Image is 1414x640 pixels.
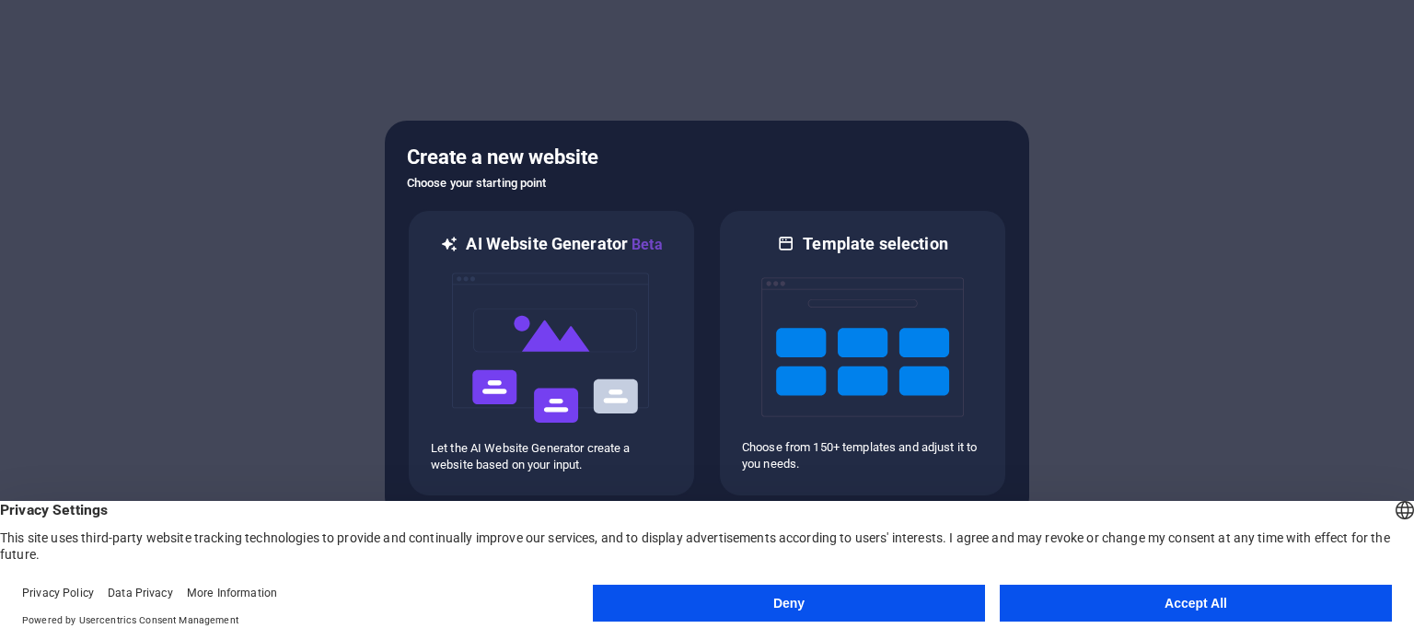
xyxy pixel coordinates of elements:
h5: Create a new website [407,143,1007,172]
div: AI Website GeneratorBetaaiLet the AI Website Generator create a website based on your input. [407,209,696,497]
p: Let the AI Website Generator create a website based on your input. [431,440,672,473]
h6: Choose your starting point [407,172,1007,194]
div: Template selectionChoose from 150+ templates and adjust it to you needs. [718,209,1007,497]
span: Beta [628,236,663,253]
img: ai [450,256,653,440]
h6: AI Website Generator [466,233,662,256]
h6: Template selection [803,233,947,255]
p: Choose from 150+ templates and adjust it to you needs. [742,439,983,472]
